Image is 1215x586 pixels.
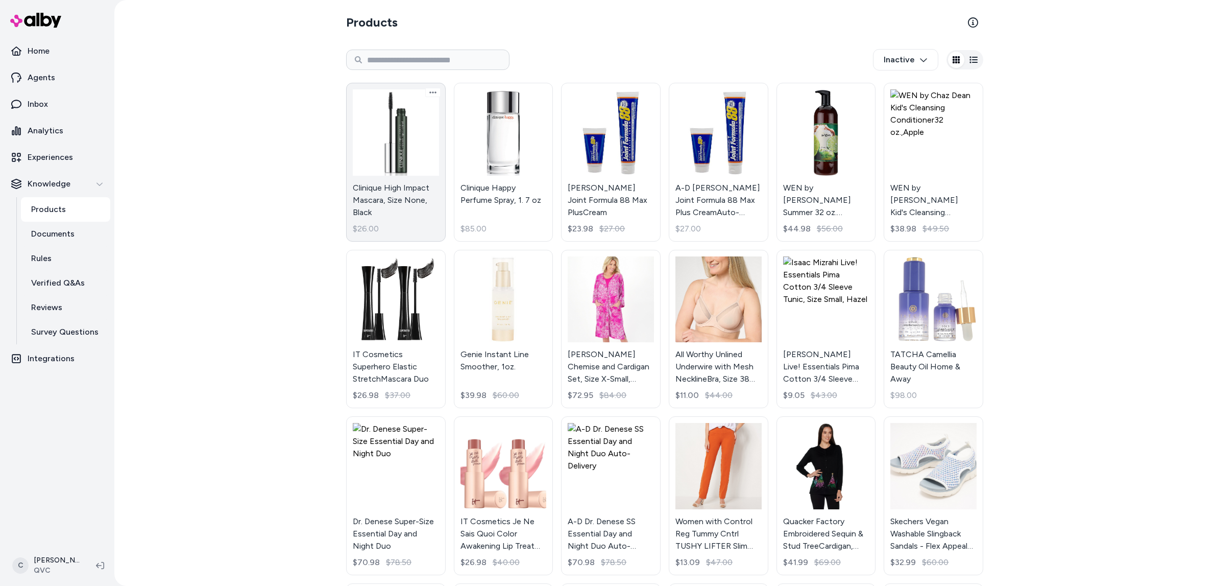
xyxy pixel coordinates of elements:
[34,555,80,566] p: [PERSON_NAME]
[28,98,48,110] p: Inbox
[28,125,63,137] p: Analytics
[346,416,446,575] a: Dr. Denese Super-Size Essential Day and Night DuoDr. Denese Super-Size Essential Day and Night Du...
[31,203,66,216] p: Products
[454,416,553,575] a: IT Cosmetics Je Ne Sais Quoi Color Awakening Lip Treat Duo,HoneyIT Cosmetics Je Ne Sais Quoi Colo...
[6,549,88,582] button: C[PERSON_NAME]QVC
[21,222,110,246] a: Documents
[776,83,876,242] a: WEN by Chaz Dean Summer 32 oz. Cleansing Conditioner,Coconut LimeWEN by [PERSON_NAME] Summer 32 o...
[28,178,70,190] p: Knowledge
[454,250,553,409] a: Genie Instant Line Smoother, 1oz.Genie Instant Line Smoother, 1oz.$39.98$60.00
[776,250,876,409] a: Isaac Mizrahi Live! Essentials Pima Cotton 3/4 Sleeve Tunic, Size Small, Hazel[PERSON_NAME] Live!...
[346,14,398,31] h2: Products
[4,65,110,90] a: Agents
[776,416,876,575] a: Quacker Factory Embroidered Sequin & Stud TreeCardigan, Size 1X, BlackQuacker Factory Embroidered...
[28,45,50,57] p: Home
[4,39,110,63] a: Home
[346,83,446,242] a: Clinique High Impact Mascara, Size None, BlackClinique High Impact Mascara, Size None, Black$26.00
[669,416,768,575] a: Women with Control Reg Tummy Cntrl TUSHY LIFTER Slim Leg Pant, Size XX-Small, Glazed GingerWomen ...
[28,151,73,163] p: Experiences
[4,119,110,143] a: Analytics
[561,83,661,242] a: Dr. Paul Nemiroff Joint Formula 88 Max PlusCream[PERSON_NAME] Joint Formula 88 Max PlusCream$23.9...
[4,346,110,371] a: Integrations
[31,277,85,289] p: Verified Q&As
[21,246,110,271] a: Rules
[34,566,80,576] span: QVC
[28,72,55,84] p: Agents
[884,250,983,409] a: TATCHA Camellia Beauty Oil Home & AwayTATCHA Camellia Beauty Oil Home & Away$98.00
[669,250,768,409] a: All Worthy Unlined Underwire with Mesh NecklineBra, Size 38 DD, Rose DustAll Worthy Unlined Under...
[28,353,75,365] p: Integrations
[12,557,29,574] span: C
[884,416,983,575] a: Skechers Vegan Washable Slingback Sandals - Flex Appeal 4.0, Size 11 Medium, White MultiSkechers ...
[346,250,446,409] a: IT Cosmetics Superhero Elastic StretchMascara DuoIT Cosmetics Superhero Elastic StretchMascara Du...
[454,83,553,242] a: Clinique Happy Perfume Spray, 1. 7 ozClinique Happy Perfume Spray, 1. 7 oz$85.00
[873,49,938,71] button: Inactive
[31,301,62,314] p: Reviews
[21,295,110,320] a: Reviews
[21,320,110,344] a: Survey Questions
[21,271,110,295] a: Verified Q&As
[31,326,99,338] p: Survey Questions
[669,83,768,242] a: A-D Dr.Nemiroff Joint Formula 88 Max Plus CreamAuto-DeliveryA-D [PERSON_NAME] Joint Formula 88 Ma...
[4,145,110,170] a: Experiences
[4,92,110,116] a: Inbox
[561,250,661,409] a: Carole Hochman Chemise and Cardigan Set, Size X-Small, FestivalFuschia[PERSON_NAME] Chemise and C...
[561,416,661,575] a: A-D Dr. Denese SS Essential Day and Night Duo Auto-DeliveryA-D Dr. Denese SS Essential Day and Ni...
[31,252,52,265] p: Rules
[21,197,110,222] a: Products
[4,172,110,196] button: Knowledge
[31,228,75,240] p: Documents
[10,13,61,28] img: alby Logo
[884,83,983,242] a: WEN by Chaz Dean Kid's Cleansing Conditioner32 oz.,AppleWEN by [PERSON_NAME] Kid's Cleansing Cond...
